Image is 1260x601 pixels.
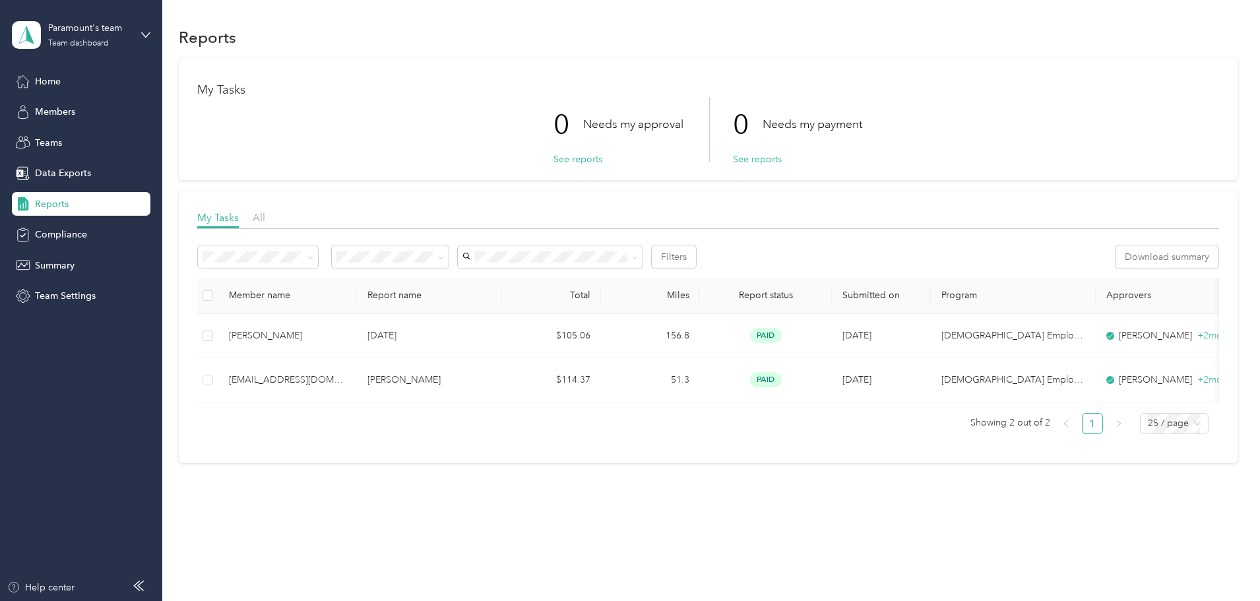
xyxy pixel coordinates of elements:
[652,245,696,269] button: Filters
[1197,374,1231,385] span: + 2 more
[35,197,69,211] span: Reports
[750,328,782,343] span: paid
[1055,413,1077,434] li: Previous Page
[513,290,590,301] div: Total
[1106,373,1217,387] div: [PERSON_NAME]
[197,83,1219,97] h1: My Tasks
[7,581,75,594] button: Help center
[179,30,236,44] h1: Reports
[1186,527,1260,601] iframe: Everlance-gr Chat Button Frame
[229,329,346,343] div: [PERSON_NAME]
[48,40,109,47] div: Team dashboard
[1055,413,1077,434] button: left
[48,21,131,35] div: Paramount's team
[941,373,1085,387] p: [DEMOGRAPHIC_DATA] Employees
[842,330,871,341] span: [DATE]
[502,358,601,402] td: $114.37
[35,259,75,272] span: Summary
[941,329,1085,343] p: [DEMOGRAPHIC_DATA] Employees
[35,75,61,88] span: Home
[750,372,782,387] span: paid
[601,314,700,358] td: 156.8
[357,278,502,314] th: Report name
[35,289,96,303] span: Team Settings
[710,290,821,301] span: Report status
[229,290,346,301] div: Member name
[1083,414,1102,433] a: 1
[229,373,346,387] div: [EMAIL_ADDRESS][DOMAIN_NAME]
[832,278,931,314] th: Submitted on
[1082,413,1103,434] li: 1
[218,278,357,314] th: Member name
[35,228,87,241] span: Compliance
[1116,245,1218,269] button: Download summary
[1108,413,1129,434] li: Next Page
[1106,329,1217,343] div: [PERSON_NAME]
[1148,414,1201,433] span: 25 / page
[931,314,1096,358] td: Hourly Employees
[1115,420,1123,427] span: right
[583,116,683,133] p: Needs my approval
[1096,278,1228,314] th: Approvers
[931,358,1096,402] td: Hourly Employees
[35,166,91,180] span: Data Exports
[367,329,491,343] p: [DATE]
[601,358,700,402] td: 51.3
[367,373,491,387] p: [PERSON_NAME]
[931,278,1096,314] th: Program
[733,97,763,152] p: 0
[502,314,601,358] td: $105.06
[35,136,62,150] span: Teams
[612,290,689,301] div: Miles
[253,211,265,224] span: All
[1062,420,1070,427] span: left
[553,97,583,152] p: 0
[35,105,75,119] span: Members
[1140,413,1209,434] div: Page Size
[1108,413,1129,434] button: right
[733,152,782,166] button: See reports
[970,413,1050,433] span: Showing 2 out of 2
[842,374,871,385] span: [DATE]
[197,211,239,224] span: My Tasks
[763,116,862,133] p: Needs my payment
[1197,330,1231,341] span: + 2 more
[553,152,602,166] button: See reports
